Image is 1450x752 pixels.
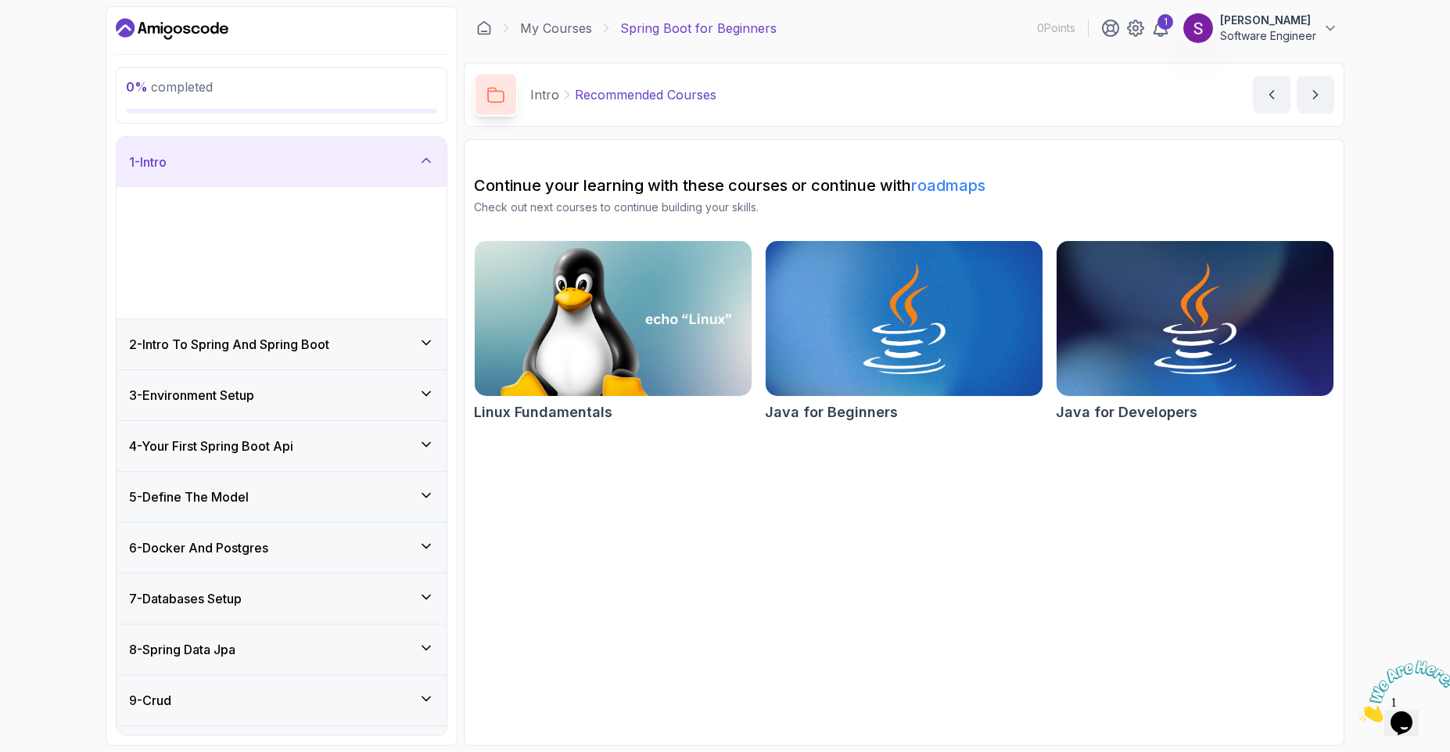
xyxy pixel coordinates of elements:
[129,335,329,354] h3: 2 - Intro To Spring And Spring Boot
[117,319,447,369] button: 2-Intro To Spring And Spring Boot
[765,240,1043,423] a: Java for Beginners cardJava for Beginners
[129,488,249,506] h3: 5 - Define The Model
[1151,19,1170,38] a: 1
[129,538,268,557] h3: 6 - Docker And Postgres
[1183,13,1213,43] img: user profile image
[520,19,592,38] a: My Courses
[911,176,985,195] a: roadmaps
[474,401,612,423] h2: Linux Fundamentals
[1183,13,1338,44] button: user profile image[PERSON_NAME]Software Engineer
[1057,241,1333,396] img: Java for Developers card
[474,240,752,423] a: Linux Fundamentals cardLinux Fundamentals
[126,79,148,95] span: 0 %
[1157,14,1173,30] div: 1
[129,691,171,710] h3: 9 - Crud
[117,421,447,471] button: 4-Your First Spring Boot Api
[530,85,559,104] p: Intro
[476,20,492,36] a: Dashboard
[1056,401,1197,423] h2: Java for Developers
[117,574,447,624] button: 7-Databases Setup
[117,523,447,573] button: 6-Docker And Postgres
[1037,20,1075,36] p: 0 Points
[129,386,254,405] h3: 3 - Environment Setup
[766,241,1043,396] img: Java for Beginners card
[1220,28,1316,44] p: Software Engineer
[129,589,242,608] h3: 7 - Databases Setup
[117,675,447,725] button: 9-Crud
[475,241,752,396] img: Linux Fundamentals card
[765,401,898,423] h2: Java for Beginners
[620,19,777,38] p: Spring Boot for Beginners
[1353,654,1450,729] iframe: chat widget
[1253,76,1290,113] button: previous content
[474,200,1334,215] p: Check out next courses to continue building your skills.
[6,6,103,68] img: Chat attention grabber
[126,79,213,95] span: completed
[117,624,447,675] button: 8-Spring Data Jpa
[1297,76,1334,113] button: next content
[129,153,167,171] h3: 1 - Intro
[6,6,13,20] span: 1
[117,472,447,522] button: 5-Define The Model
[129,437,293,455] h3: 4 - Your First Spring Boot Api
[1220,13,1316,28] p: [PERSON_NAME]
[575,85,716,104] p: Recommended Courses
[117,370,447,420] button: 3-Environment Setup
[474,175,1334,196] h2: Continue your learning with these courses or continue with
[116,16,228,41] a: Dashboard
[117,137,447,187] button: 1-Intro
[1056,240,1334,423] a: Java for Developers cardJava for Developers
[129,640,235,659] h3: 8 - Spring Data Jpa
